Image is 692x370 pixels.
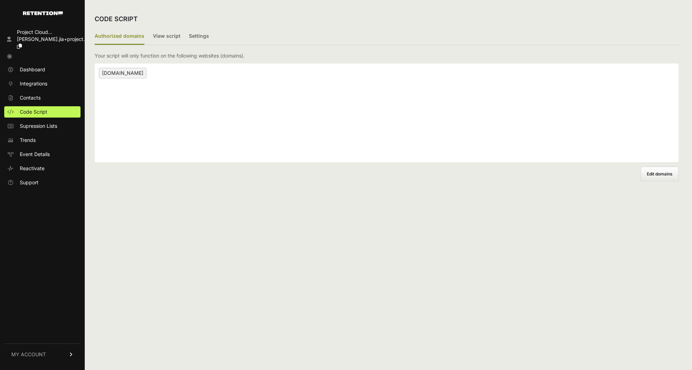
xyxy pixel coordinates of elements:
span: MY ACCOUNT [11,351,46,358]
span: [DOMAIN_NAME] [99,68,147,78]
span: Code Script [20,108,47,115]
div: Project Cloud... [17,29,88,36]
a: Project Cloud... [PERSON_NAME].jia+project... [4,26,80,52]
a: Supression Lists [4,120,80,132]
span: Reactivate [20,165,44,172]
label: Settings [189,28,209,45]
a: Trends [4,135,80,146]
a: Contacts [4,92,80,103]
span: Contacts [20,94,41,101]
label: View script [153,28,180,45]
a: Reactivate [4,163,80,174]
span: Support [20,179,38,186]
a: Support [4,177,80,188]
span: [PERSON_NAME].jia+project... [17,36,88,42]
h2: CODE SCRIPT [95,14,138,24]
a: Code Script [4,106,80,118]
a: Integrations [4,78,80,89]
a: Event Details [4,149,80,160]
label: Authorized domains [95,28,144,45]
span: Integrations [20,80,47,87]
span: Dashboard [20,66,45,73]
img: Retention.com [23,11,63,15]
p: Your script will only function on the following websites (domains). [95,52,245,59]
span: Supression Lists [20,123,57,130]
span: Trends [20,137,36,144]
span: Event Details [20,151,50,158]
span: Edit domains [647,171,673,177]
a: Dashboard [4,64,80,75]
a: MY ACCOUNT [4,344,80,365]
